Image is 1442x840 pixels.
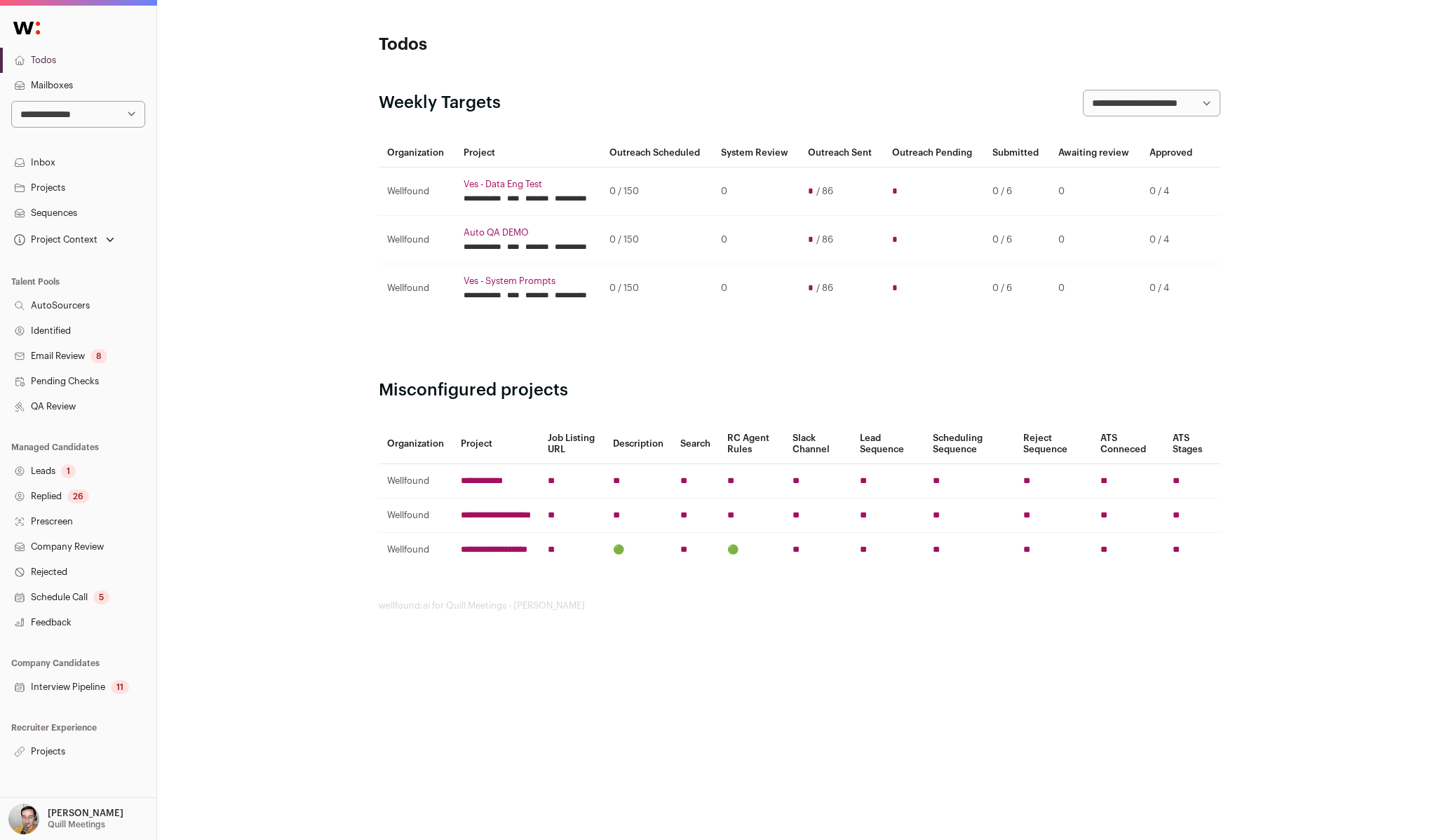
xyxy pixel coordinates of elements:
[719,424,784,464] th: RC Agent Rules
[719,533,784,567] td: 🟢
[1141,139,1203,168] th: Approved
[111,680,129,694] div: 11
[800,139,883,168] th: Outreach Sent
[816,283,833,294] span: / 86
[884,139,984,168] th: Outreach Pending
[90,349,107,363] div: 8
[464,227,593,238] a: Auto QA DEMO
[6,804,126,834] button: Open dropdown
[452,424,539,464] th: Project
[605,533,672,567] td: 🟢
[984,264,1050,313] td: 0 / 6
[455,139,601,168] th: Project
[784,424,851,464] th: Slack Channel
[464,276,593,287] a: Ves - System Prompts
[851,424,924,464] th: Lead Sequence
[464,179,593,190] a: Ves - Data Eng Test
[379,264,455,313] td: Wellfound
[1141,216,1203,264] td: 0 / 4
[379,464,452,499] td: Wellfound
[816,234,833,245] span: / 86
[379,216,455,264] td: Wellfound
[713,216,800,264] td: 0
[379,379,1220,402] h2: Misconfigured projects
[601,168,713,216] td: 0 / 150
[1050,264,1141,313] td: 0
[713,139,800,168] th: System Review
[713,264,800,313] td: 0
[67,489,89,503] div: 26
[6,14,48,42] img: Wellfound
[379,34,659,56] h1: Todos
[48,819,105,830] p: Quill Meetings
[672,424,719,464] th: Search
[11,230,117,250] button: Open dropdown
[379,168,455,216] td: Wellfound
[379,424,452,464] th: Organization
[1050,168,1141,216] td: 0
[93,590,109,604] div: 5
[816,186,833,197] span: / 86
[605,424,672,464] th: Description
[379,600,1220,611] footer: wellfound:ai for Quill Meetings - [PERSON_NAME]
[1141,168,1203,216] td: 0 / 4
[379,499,452,533] td: Wellfound
[1164,424,1220,464] th: ATS Stages
[1141,264,1203,313] td: 0 / 4
[48,808,123,819] p: [PERSON_NAME]
[1050,139,1141,168] th: Awaiting review
[539,424,605,464] th: Job Listing URL
[8,804,39,834] img: 144000-medium_jpg
[984,216,1050,264] td: 0 / 6
[924,424,1015,464] th: Scheduling Sequence
[379,139,455,168] th: Organization
[11,234,97,245] div: Project Context
[1015,424,1092,464] th: Reject Sequence
[1092,424,1164,464] th: ATS Conneced
[379,533,452,567] td: Wellfound
[601,264,713,313] td: 0 / 150
[601,139,713,168] th: Outreach Scheduled
[601,216,713,264] td: 0 / 150
[1050,216,1141,264] td: 0
[379,92,501,114] h2: Weekly Targets
[984,168,1050,216] td: 0 / 6
[61,464,76,478] div: 1
[984,139,1050,168] th: Submitted
[713,168,800,216] td: 0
